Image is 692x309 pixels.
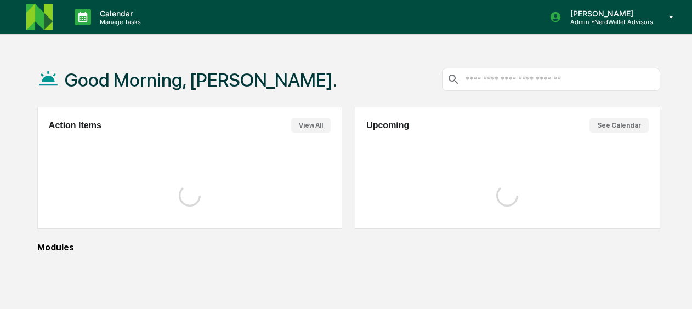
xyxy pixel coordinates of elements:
h2: Action Items [49,121,101,130]
h1: Good Morning, [PERSON_NAME]. [65,69,337,91]
p: Manage Tasks [91,18,146,26]
div: Modules [37,242,660,253]
button: See Calendar [589,118,649,133]
button: View All [291,118,331,133]
p: Calendar [91,9,146,18]
p: [PERSON_NAME] [561,9,653,18]
h2: Upcoming [366,121,409,130]
p: Admin • NerdWallet Advisors [561,18,653,26]
img: logo [26,4,53,30]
